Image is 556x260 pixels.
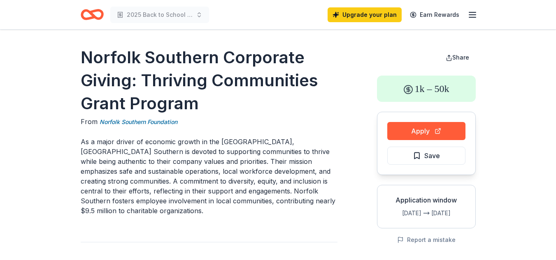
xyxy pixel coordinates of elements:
button: Save [387,147,465,165]
div: [DATE] [384,208,421,218]
p: As a major driver of economic growth in the [GEOGRAPHIC_DATA], [GEOGRAPHIC_DATA] Southern is devo... [81,137,337,216]
a: Earn Rewards [405,7,464,22]
span: 2025 Back to School Backpack Distributions [127,10,193,20]
span: Save [424,150,440,161]
button: 2025 Back to School Backpack Distributions [110,7,209,23]
a: Norfolk Southern Foundation [100,117,177,127]
h1: Norfolk Southern Corporate Giving: Thriving Communities Grant Program [81,46,337,115]
div: From [81,117,337,127]
a: Upgrade your plan [328,7,402,22]
div: [DATE] [431,208,469,218]
div: 1k – 50k [377,76,476,102]
a: Home [81,5,104,24]
button: Share [439,49,476,66]
button: Apply [387,122,465,140]
span: Share [452,54,469,61]
div: Application window [384,195,469,205]
button: Report a mistake [397,235,456,245]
